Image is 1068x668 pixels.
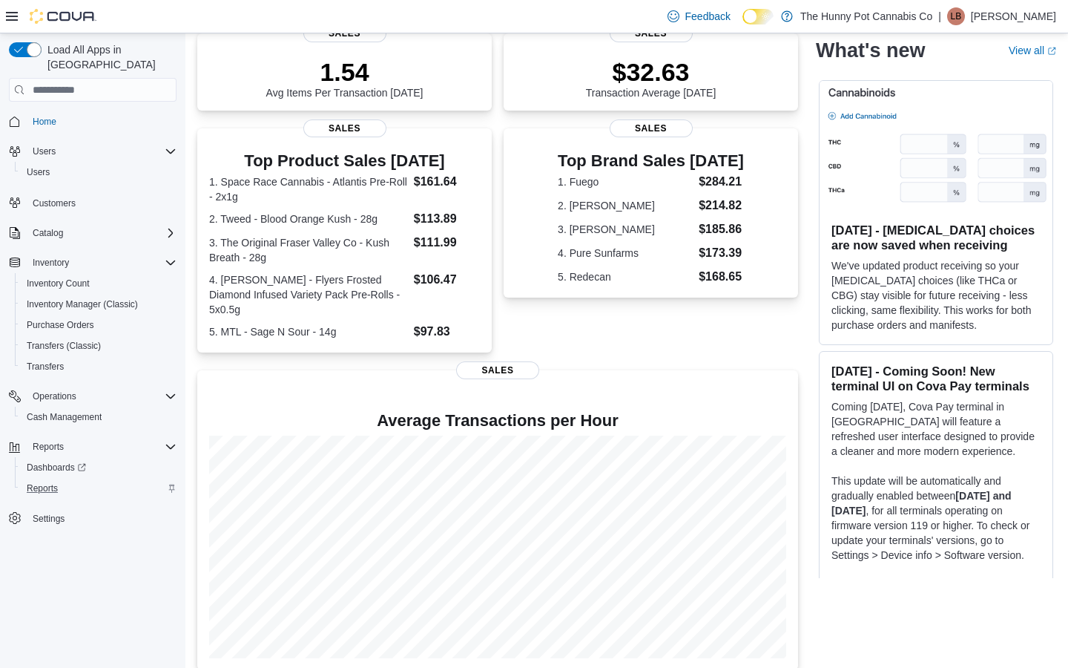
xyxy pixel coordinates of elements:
[800,7,932,25] p: The Hunny Pot Cannabis Co
[414,323,480,341] dd: $97.83
[21,408,108,426] a: Cash Management
[742,9,774,24] input: Dark Mode
[42,42,177,72] span: Load All Apps in [GEOGRAPHIC_DATA]
[209,212,408,226] dt: 2. Tweed - Blood Orange Kush - 28g
[30,9,96,24] img: Cova
[586,57,716,87] p: $32.63
[27,254,177,272] span: Inventory
[27,438,70,456] button: Reports
[816,39,925,62] h2: What's new
[27,387,82,405] button: Operations
[209,152,480,170] h3: Top Product Sales [DATE]
[209,324,408,339] dt: 5. MTL - Sage N Sour - 14g
[21,275,177,292] span: Inventory Count
[1047,47,1056,56] svg: External link
[21,479,177,497] span: Reports
[21,163,56,181] a: Users
[27,298,138,310] span: Inventory Manager (Classic)
[27,462,86,474] span: Dashboards
[558,152,744,170] h3: Top Brand Sales [DATE]
[3,508,182,529] button: Settings
[27,278,90,289] span: Inventory Count
[33,513,65,525] span: Settings
[938,7,941,25] p: |
[3,111,182,132] button: Home
[831,474,1041,563] p: This update will be automatically and gradually enabled between , for all terminals operating on ...
[21,408,177,426] span: Cash Management
[209,412,786,430] h4: Average Transactions per Hour
[558,198,693,213] dt: 2. [PERSON_NAME]
[15,315,182,335] button: Purchase Orders
[21,295,177,313] span: Inventory Manager (Classic)
[15,162,182,183] button: Users
[33,197,76,209] span: Customers
[27,193,177,212] span: Customers
[27,340,101,352] span: Transfers (Classic)
[15,457,182,478] a: Dashboards
[303,119,386,137] span: Sales
[21,275,96,292] a: Inventory Count
[414,271,480,289] dd: $106.47
[27,112,177,131] span: Home
[27,510,70,528] a: Settings
[266,57,423,99] div: Avg Items Per Transaction [DATE]
[947,7,965,25] div: Lareina Betancourt
[3,191,182,213] button: Customers
[27,361,64,373] span: Transfers
[27,438,177,456] span: Reports
[21,459,92,477] a: Dashboards
[27,166,50,178] span: Users
[9,105,177,568] nav: Complex example
[610,119,693,137] span: Sales
[27,509,177,528] span: Settings
[33,441,64,453] span: Reports
[27,143,177,160] span: Users
[21,316,100,334] a: Purchase Orders
[586,57,716,99] div: Transaction Average [DATE]
[209,235,408,265] dt: 3. The Original Fraser Valley Co - Kush Breath - 28g
[699,220,744,238] dd: $185.86
[3,141,182,162] button: Users
[27,224,69,242] button: Catalog
[414,210,480,228] dd: $113.89
[303,24,386,42] span: Sales
[831,399,1041,459] p: Coming [DATE], Cova Pay terminal in [GEOGRAPHIC_DATA] will feature a refreshed user interface des...
[33,116,56,128] span: Home
[21,358,70,376] a: Transfers
[951,7,962,25] span: LB
[33,390,76,402] span: Operations
[15,335,182,356] button: Transfers (Classic)
[558,246,693,261] dt: 4. Pure Sunfarms
[27,254,75,272] button: Inventory
[456,361,539,379] span: Sales
[21,295,144,313] a: Inventory Manager (Classic)
[21,358,177,376] span: Transfers
[610,24,693,42] span: Sales
[27,224,177,242] span: Catalog
[209,174,408,204] dt: 1. Space Race Cannabis - Atlantis Pre-Roll - 2x1g
[33,145,56,157] span: Users
[414,173,480,191] dd: $161.64
[831,258,1041,333] p: We've updated product receiving so your [MEDICAL_DATA] choices (like THCa or CBG) stay visible fo...
[15,356,182,377] button: Transfers
[831,223,1041,252] h3: [DATE] - [MEDICAL_DATA] choices are now saved when receiving
[21,337,177,355] span: Transfers (Classic)
[21,337,107,355] a: Transfers (Classic)
[699,197,744,215] dd: $214.82
[15,407,182,428] button: Cash Management
[21,163,177,181] span: Users
[3,252,182,273] button: Inventory
[3,436,182,457] button: Reports
[27,113,62,131] a: Home
[699,173,744,191] dd: $284.21
[27,482,58,494] span: Reports
[685,9,731,24] span: Feedback
[699,244,744,262] dd: $173.39
[15,478,182,499] button: Reports
[699,268,744,286] dd: $168.65
[266,57,423,87] p: 1.54
[27,387,177,405] span: Operations
[558,269,693,284] dt: 5. Redecan
[27,143,62,160] button: Users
